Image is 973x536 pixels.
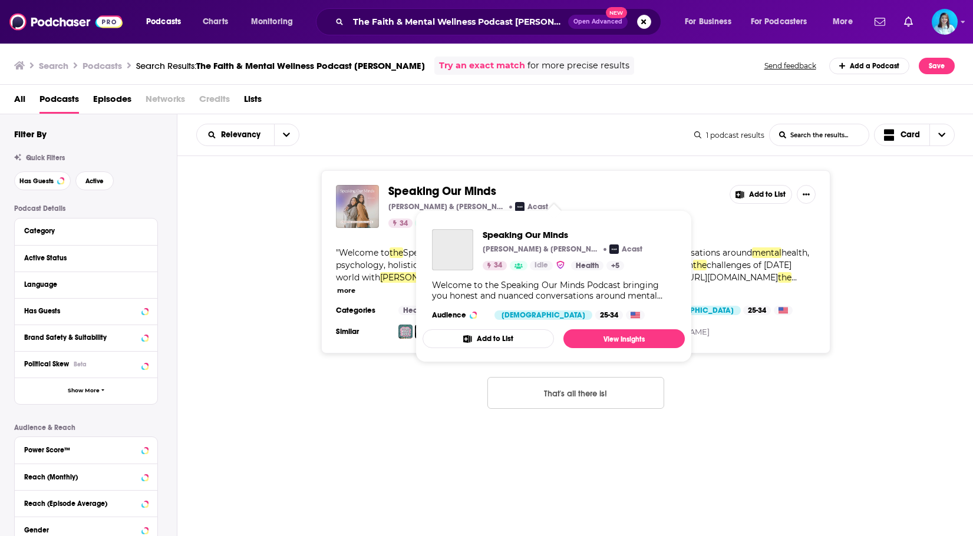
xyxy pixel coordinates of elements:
[494,260,502,272] span: 34
[423,329,554,348] button: Add to List
[824,12,868,31] button: open menu
[622,244,642,254] p: Acast
[336,306,389,315] h3: Categories
[609,244,642,254] a: AcastAcast
[9,11,123,33] a: Podchaser - Follow, Share and Rate Podcasts
[388,184,496,198] span: Speaking Our Minds
[24,333,138,342] div: Brand Safety & Suitability
[203,14,228,30] span: Charts
[388,219,413,228] a: 34
[932,9,958,35] button: Show profile menu
[606,7,627,18] span: New
[388,185,496,198] a: Speaking Our Minds
[26,154,65,162] span: Quick Filters
[527,202,548,211] p: Acast
[24,307,138,315] div: Has Guests
[398,306,431,315] a: Health
[146,90,185,114] span: Networks
[685,14,731,30] span: For Business
[348,12,568,31] input: Search podcasts, credits, & more...
[24,446,138,454] div: Power Score™
[730,185,792,204] button: Add to List
[24,442,148,456] button: Power Score™
[14,204,158,213] p: Podcast Details
[24,469,148,484] button: Reach (Monthly)
[24,227,140,235] div: Category
[400,218,408,230] span: 34
[336,247,809,283] span: "
[439,59,525,72] a: Try an exact match
[39,90,79,114] a: Podcasts
[483,261,507,270] a: 34
[39,60,68,71] h3: Search
[339,247,390,258] span: Welcome to
[515,202,548,211] a: AcastAcast
[14,90,25,114] span: All
[573,19,622,25] span: Open Advanced
[243,12,308,31] button: open menu
[899,12,918,32] a: Show notifications dropdown
[24,250,148,265] button: Active Status
[556,260,565,270] img: verified Badge
[403,247,487,258] span: Speaking Our Minds
[791,272,797,283] span: ...
[24,254,140,262] div: Active Status
[196,124,299,146] h2: Choose List sort
[24,330,148,345] button: Brand Safety & Suitability
[337,286,355,296] button: more
[874,124,955,146] h2: Choose View
[24,495,148,510] button: Reach (Episode Average)
[483,244,601,254] p: [PERSON_NAME] & [PERSON_NAME]
[197,131,274,139] button: open menu
[432,280,675,301] div: Welcome to the Speaking Our Minds Podcast bringing you honest and nuanced conversations around me...
[14,171,71,190] button: Has Guests
[515,202,525,211] img: Acast
[274,124,299,145] button: open menu
[833,14,853,30] span: More
[136,60,425,71] div: Search Results:
[797,185,816,204] button: Show More Button
[390,247,403,258] span: the
[761,61,820,71] button: Send feedback
[14,128,47,140] h2: Filter By
[336,327,389,336] h3: Similar
[24,499,138,508] div: Reach (Episode Average)
[751,14,807,30] span: For Podcasters
[93,90,131,114] a: Episodes
[778,272,791,283] span: the
[380,272,450,283] span: [PERSON_NAME]
[83,60,122,71] h3: Podcasts
[932,9,958,35] img: User Profile
[535,260,548,272] span: Idle
[563,329,685,348] a: View Insights
[494,310,592,320] div: [DEMOGRAPHIC_DATA]
[932,9,958,35] span: Logged in as ClarisseG
[693,260,707,270] span: the
[919,58,955,74] button: Save
[199,90,230,114] span: Credits
[609,244,619,254] img: Acast
[244,90,262,114] a: Lists
[74,360,87,368] div: Beta
[24,526,138,534] div: Gender
[743,306,771,315] div: 25-34
[24,360,69,368] span: Political Skew
[677,12,746,31] button: open menu
[19,178,54,184] span: Has Guests
[752,247,781,258] span: mental
[568,15,628,29] button: Open AdvancedNew
[75,171,114,190] button: Active
[24,280,140,289] div: Language
[432,310,485,320] h3: Audience
[606,261,624,270] a: +5
[530,261,553,270] a: Idle
[336,185,379,228] img: Speaking Our Minds
[398,325,413,339] img: Let's Talk: Mental Health
[195,12,235,31] a: Charts
[694,131,764,140] div: 1 podcast results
